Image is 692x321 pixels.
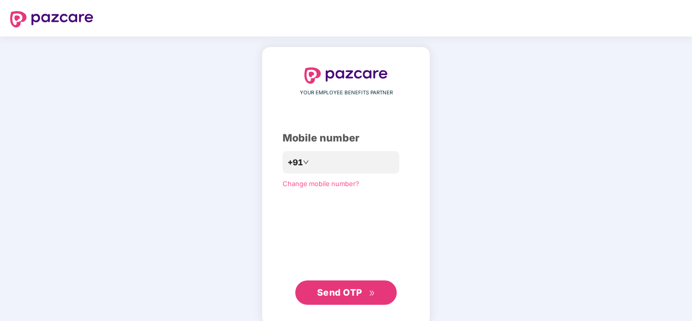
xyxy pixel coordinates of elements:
[283,130,409,146] div: Mobile number
[300,89,393,97] span: YOUR EMPLOYEE BENEFITS PARTNER
[288,156,303,169] span: +91
[369,290,375,297] span: double-right
[295,280,397,305] button: Send OTPdouble-right
[10,11,93,27] img: logo
[317,287,362,298] span: Send OTP
[303,159,309,165] span: down
[283,180,359,188] a: Change mobile number?
[304,67,388,84] img: logo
